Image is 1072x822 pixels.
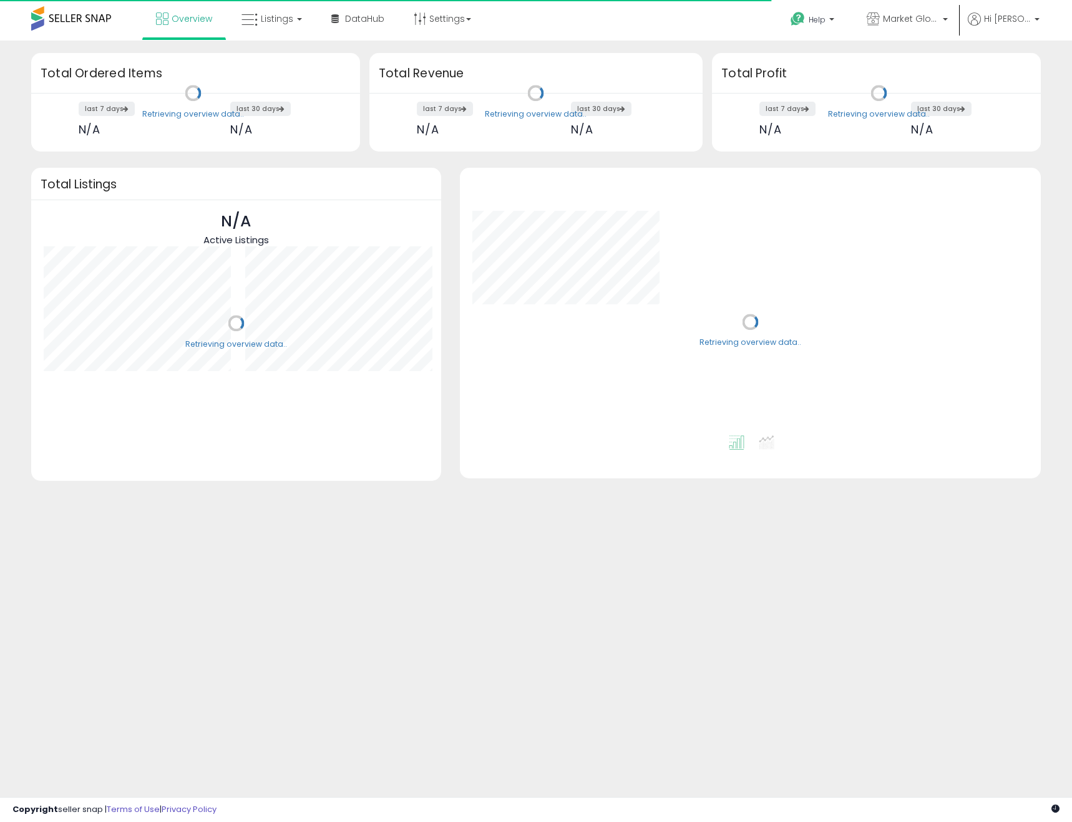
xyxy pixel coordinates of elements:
div: Retrieving overview data.. [828,109,930,120]
span: Overview [172,12,212,25]
a: Hi [PERSON_NAME] [968,12,1040,41]
span: Hi [PERSON_NAME] [984,12,1031,25]
span: Listings [261,12,293,25]
a: Help [781,2,847,41]
div: Retrieving overview data.. [485,109,587,120]
div: Retrieving overview data.. [699,337,801,349]
span: Market Global [883,12,939,25]
span: Help [809,14,826,25]
span: DataHub [345,12,384,25]
i: Get Help [790,11,806,27]
div: Retrieving overview data.. [185,339,287,350]
div: Retrieving overview data.. [142,109,244,120]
